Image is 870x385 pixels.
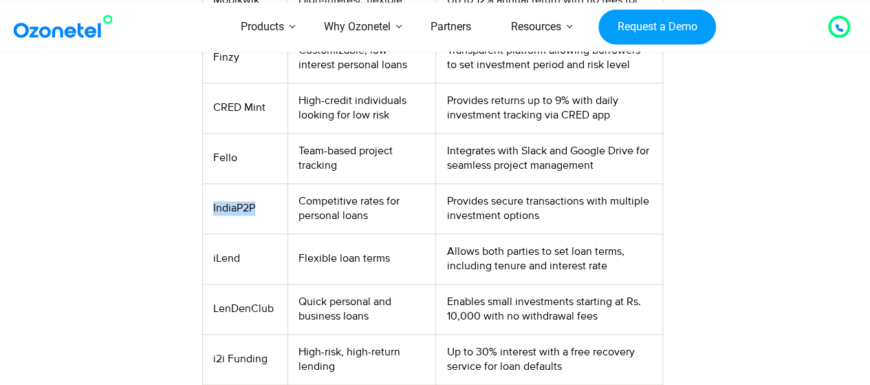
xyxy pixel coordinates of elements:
[202,83,287,133] td: CRED Mint
[436,284,663,334] td: Enables small investments starting at Rs. 10,000 with no withdrawal fees
[436,32,663,83] td: Transparent platform allowing borrowers to set investment period and risk level
[202,183,287,233] td: IndiaP2P
[287,32,436,83] td: Customizable, low-interest personal loans
[436,183,663,233] td: Provides secure transactions with multiple investment options
[287,233,436,284] td: Flexible loan terms
[287,183,436,233] td: Competitive rates for personal loans
[287,334,436,384] td: High-risk, high-return lending
[304,3,411,52] a: Why Ozonetel
[491,3,581,52] a: Resources
[287,83,436,133] td: High-credit individuals looking for low risk
[287,284,436,334] td: Quick personal and business loans
[202,284,287,334] td: LenDenClub
[202,133,287,183] td: Fello
[436,233,663,284] td: Allows both parties to set loan terms, including tenure and interest rate
[436,83,663,133] td: Provides returns up to 9% with daily investment tracking via CRED app
[436,133,663,183] td: Integrates with Slack and Google Drive for seamless project management
[287,133,436,183] td: Team-based project tracking
[436,334,663,384] td: Up to 30% interest with a free recovery service for loan defaults
[202,32,287,83] td: Finzy
[221,3,304,52] a: Products
[202,233,287,284] td: iLend
[202,334,287,384] td: i2i Funding
[411,3,491,52] a: Partners
[598,9,716,45] a: Request a Demo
